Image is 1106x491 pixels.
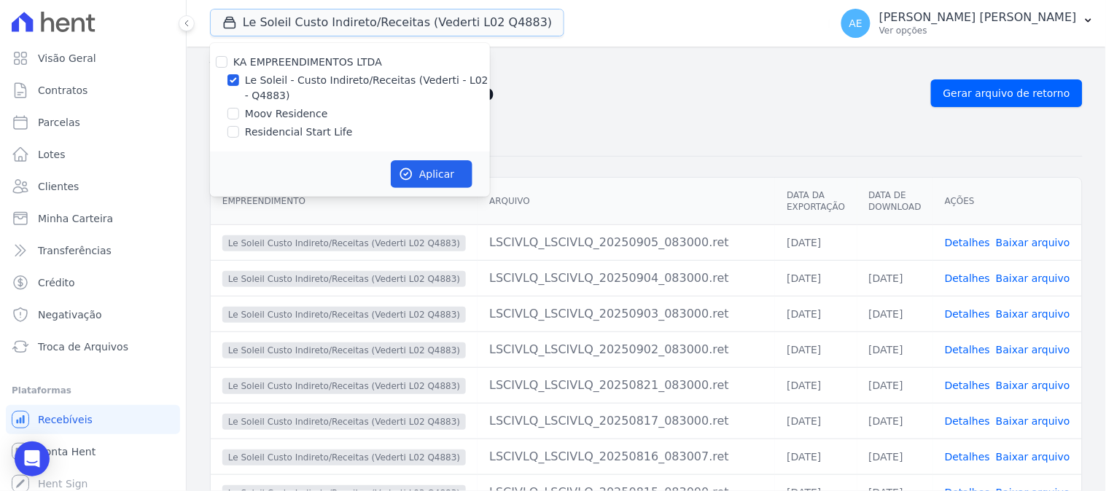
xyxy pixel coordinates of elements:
label: Le Soleil - Custo Indireto/Receitas (Vederti - L02 - Q4883) [245,73,490,103]
a: Detalhes [945,237,990,248]
a: Baixar arquivo [996,272,1070,284]
a: Baixar arquivo [996,308,1070,320]
a: Baixar arquivo [996,451,1070,463]
p: Ver opções [879,25,1077,36]
a: Minha Carteira [6,204,180,233]
a: Baixar arquivo [996,380,1070,391]
a: Detalhes [945,415,990,427]
a: Lotes [6,140,180,169]
label: Moov Residence [245,106,328,122]
nav: Breadcrumb [210,58,1083,74]
div: LSCIVLQ_LSCIVLQ_20250902_083000.ret [489,341,763,358]
a: Detalhes [945,344,990,356]
td: [DATE] [775,331,857,367]
span: Clientes [38,179,79,194]
span: Troca de Arquivos [38,339,128,354]
td: [DATE] [775,439,857,474]
a: Negativação [6,300,180,329]
td: [DATE] [775,260,857,296]
label: KA EMPREENDIMENTOS LTDA [233,56,382,68]
a: Contratos [6,76,180,105]
button: AE [PERSON_NAME] [PERSON_NAME] Ver opções [830,3,1106,44]
span: Transferências [38,243,112,258]
td: [DATE] [857,331,933,367]
h2: Exportações de Retorno [210,80,919,106]
a: Visão Geral [6,44,180,73]
span: Negativação [38,307,102,322]
span: Le Soleil Custo Indireto/Receitas (Vederti L02 Q4883) [222,307,466,323]
a: Baixar arquivo [996,237,1070,248]
a: Baixar arquivo [996,415,1070,427]
div: Plataformas [12,382,174,399]
p: [PERSON_NAME] [PERSON_NAME] [879,10,1077,25]
span: Contratos [38,83,87,98]
td: [DATE] [857,439,933,474]
button: Aplicar [391,160,472,188]
div: LSCIVLQ_LSCIVLQ_20250903_083000.ret [489,305,763,323]
span: Le Soleil Custo Indireto/Receitas (Vederti L02 Q4883) [222,342,466,358]
a: Crédito [6,268,180,297]
span: Le Soleil Custo Indireto/Receitas (Vederti L02 Q4883) [222,414,466,430]
span: Recebíveis [38,412,93,427]
a: Conta Hent [6,437,180,466]
td: [DATE] [857,260,933,296]
div: Open Intercom Messenger [15,441,50,476]
span: Parcelas [38,115,80,130]
span: Le Soleil Custo Indireto/Receitas (Vederti L02 Q4883) [222,235,466,251]
div: LSCIVLQ_LSCIVLQ_20250821_083000.ret [489,377,763,394]
a: Recebíveis [6,405,180,434]
span: Visão Geral [38,51,96,66]
a: Baixar arquivo [996,344,1070,356]
td: [DATE] [775,224,857,260]
a: Transferências [6,236,180,265]
div: LSCIVLQ_LSCIVLQ_20250905_083000.ret [489,234,763,251]
span: Le Soleil Custo Indireto/Receitas (Vederti L02 Q4883) [222,449,466,466]
a: Troca de Arquivos [6,332,180,361]
span: Le Soleil Custo Indireto/Receitas (Vederti L02 Q4883) [222,271,466,287]
span: Gerar arquivo de retorno [943,86,1070,101]
th: Arquivo [478,178,775,225]
span: Le Soleil Custo Indireto/Receitas (Vederti L02 Q4883) [222,378,466,394]
div: LSCIVLQ_LSCIVLQ_20250904_083000.ret [489,270,763,287]
button: Le Soleil Custo Indireto/Receitas (Vederti L02 Q4883) [210,9,564,36]
span: Minha Carteira [38,211,113,226]
th: Data da Exportação [775,178,857,225]
label: Residencial Start Life [245,125,353,140]
td: [DATE] [775,367,857,403]
a: Parcelas [6,108,180,137]
a: Detalhes [945,380,990,391]
a: Detalhes [945,272,990,284]
td: [DATE] [857,296,933,331]
div: LSCIVLQ_LSCIVLQ_20250816_083007.ret [489,448,763,466]
td: [DATE] [857,367,933,403]
a: Clientes [6,172,180,201]
a: Detalhes [945,451,990,463]
th: Data de Download [857,178,933,225]
span: AE [849,18,862,28]
td: [DATE] [857,403,933,439]
span: Crédito [38,275,75,290]
th: Ações [933,178,1082,225]
a: Gerar arquivo de retorno [931,79,1083,107]
a: Detalhes [945,308,990,320]
td: [DATE] [775,403,857,439]
th: Empreendimento [211,178,478,225]
td: [DATE] [775,296,857,331]
span: Lotes [38,147,66,162]
div: LSCIVLQ_LSCIVLQ_20250817_083000.ret [489,412,763,430]
span: Conta Hent [38,444,96,459]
